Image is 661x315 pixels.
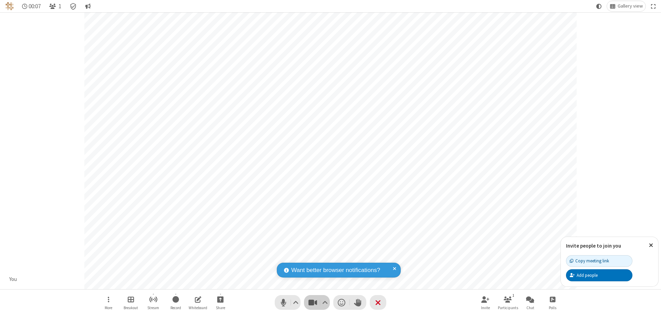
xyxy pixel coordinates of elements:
[542,293,563,312] button: Open poll
[7,275,20,283] div: You
[497,293,518,312] button: Open participant list
[291,266,380,275] span: Want better browser notifications?
[526,306,534,310] span: Chat
[304,295,330,310] button: Stop video (⌘+Shift+V)
[143,293,164,312] button: Start streaming
[566,269,632,281] button: Add people
[370,295,386,310] button: End or leave meeting
[165,293,186,312] button: Start recording
[188,293,208,312] button: Open shared whiteboard
[570,258,609,264] div: Copy meeting link
[170,306,181,310] span: Record
[124,306,138,310] span: Breakout
[59,3,61,10] span: 1
[321,295,330,310] button: Video setting
[29,3,41,10] span: 00:07
[105,306,112,310] span: More
[291,295,301,310] button: Audio settings
[644,237,658,254] button: Close popover
[520,293,541,312] button: Open chat
[19,1,44,11] div: Timer
[82,1,93,11] button: Conversation
[6,2,14,10] img: QA Selenium DO NOT DELETE OR CHANGE
[98,293,119,312] button: Open menu
[333,295,350,310] button: Send a reaction
[566,242,621,249] label: Invite people to join you
[210,293,231,312] button: Start sharing
[189,306,207,310] span: Whiteboard
[481,306,490,310] span: Invite
[498,306,518,310] span: Participants
[607,1,646,11] button: Change layout
[566,255,632,267] button: Copy meeting link
[46,1,64,11] button: Open participant list
[594,1,605,11] button: Using system theme
[475,293,496,312] button: Invite participants (⌘+Shift+I)
[648,1,659,11] button: Fullscreen
[147,306,159,310] span: Stream
[618,3,643,9] span: Gallery view
[549,306,556,310] span: Polls
[350,295,366,310] button: Raise hand
[120,293,141,312] button: Manage Breakout Rooms
[511,292,516,298] div: 1
[67,1,80,11] div: Meeting details Encryption enabled
[275,295,301,310] button: Mute (⌘+Shift+A)
[216,306,225,310] span: Share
